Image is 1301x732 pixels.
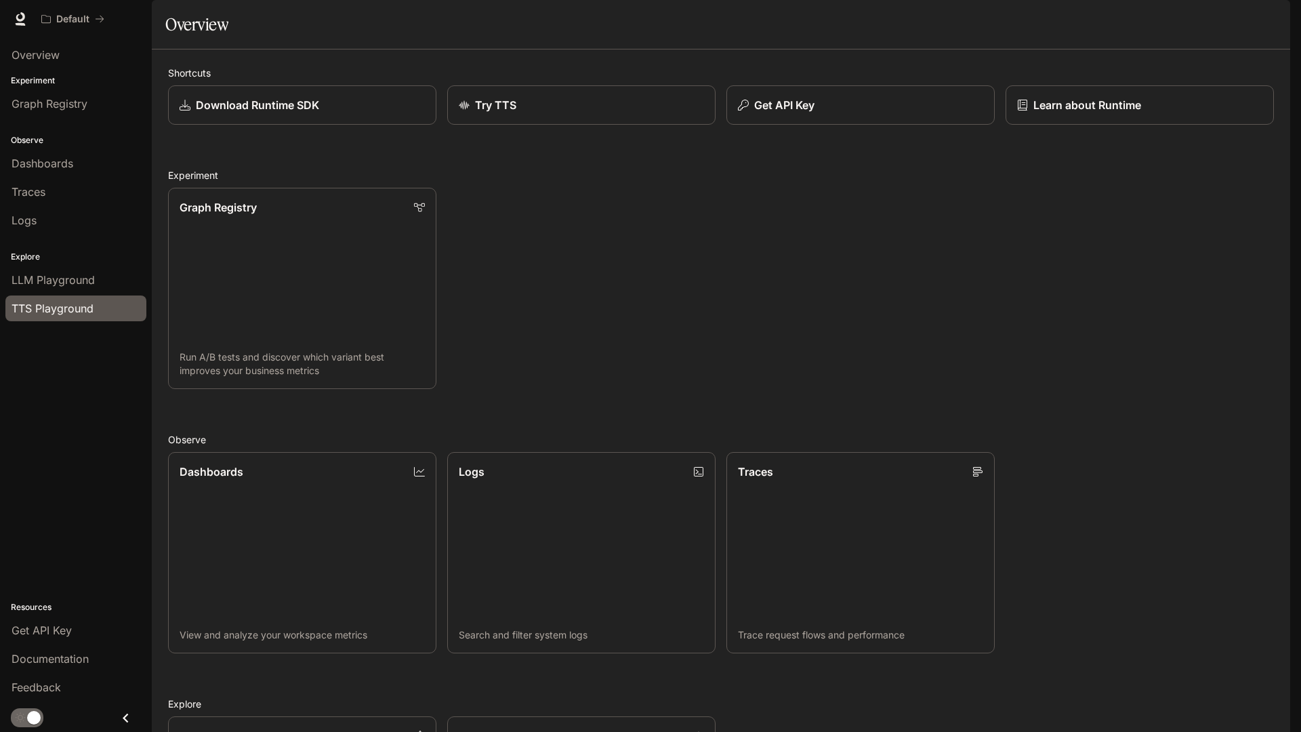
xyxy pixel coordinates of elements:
p: Graph Registry [180,199,257,216]
p: Learn about Runtime [1033,97,1141,113]
p: Trace request flows and performance [738,628,983,642]
p: Download Runtime SDK [196,97,319,113]
p: Get API Key [754,97,814,113]
a: Try TTS [447,85,716,125]
h2: Shortcuts [168,66,1274,80]
h2: Experiment [168,168,1274,182]
a: DashboardsView and analyze your workspace metrics [168,452,436,653]
a: Graph RegistryRun A/B tests and discover which variant best improves your business metrics [168,188,436,389]
a: Learn about Runtime [1006,85,1274,125]
h2: Explore [168,697,1274,711]
p: Search and filter system logs [459,628,704,642]
p: Traces [738,464,773,480]
p: Logs [459,464,484,480]
button: Get API Key [726,85,995,125]
a: Download Runtime SDK [168,85,436,125]
p: View and analyze your workspace metrics [180,628,425,642]
a: LogsSearch and filter system logs [447,452,716,653]
h2: Observe [168,432,1274,447]
p: Default [56,14,89,25]
p: Run A/B tests and discover which variant best improves your business metrics [180,350,425,378]
p: Dashboards [180,464,243,480]
button: All workspaces [35,5,110,33]
p: Try TTS [475,97,516,113]
a: TracesTrace request flows and performance [726,452,995,653]
h1: Overview [165,11,228,38]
